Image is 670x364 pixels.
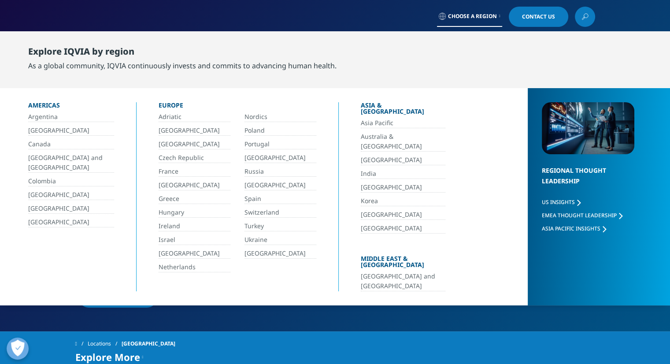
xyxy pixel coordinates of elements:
[542,198,581,206] a: US Insights
[361,182,445,193] a: [GEOGRAPHIC_DATA]
[361,132,445,152] a: Australia & [GEOGRAPHIC_DATA]
[244,221,316,231] a: Turkey
[28,153,114,173] a: [GEOGRAPHIC_DATA] and [GEOGRAPHIC_DATA]
[159,153,230,163] a: Czech Republic
[28,139,114,149] a: Canada
[28,217,114,227] a: [GEOGRAPHIC_DATA]
[159,112,230,122] a: Adriatic
[159,139,230,149] a: [GEOGRAPHIC_DATA]
[361,102,445,118] div: Asia & [GEOGRAPHIC_DATA]
[28,176,114,186] a: Colombia
[28,204,114,214] a: [GEOGRAPHIC_DATA]
[159,102,316,112] div: Europe
[28,190,114,200] a: [GEOGRAPHIC_DATA]
[159,249,230,259] a: [GEOGRAPHIC_DATA]
[244,235,316,245] a: Ukraine
[244,180,316,190] a: [GEOGRAPHIC_DATA]
[244,112,316,122] a: Nordics
[159,180,230,190] a: [GEOGRAPHIC_DATA]
[448,13,497,20] span: Choose a Region
[159,208,230,218] a: Hungary
[244,153,316,163] a: [GEOGRAPHIC_DATA]
[542,102,634,154] img: 2093_analyzing-data-using-big-screen-display-and-laptop.png
[75,352,140,362] span: Explore More
[28,102,114,112] div: Americas
[159,167,230,177] a: France
[542,212,617,219] span: EMEA Thought Leadership
[122,336,175,352] span: [GEOGRAPHIC_DATA]
[509,7,568,27] a: Contact Us
[542,225,600,232] span: Asia Pacific Insights
[542,225,606,232] a: Asia Pacific Insights
[159,194,230,204] a: Greece
[28,126,114,136] a: [GEOGRAPHIC_DATA]
[7,338,29,360] button: Abrir preferências
[159,235,230,245] a: Israel
[28,112,114,122] a: Argentina
[244,139,316,149] a: Portugal
[149,31,595,72] nav: Primary
[361,169,445,179] a: India
[361,271,445,291] a: [GEOGRAPHIC_DATA] and [GEOGRAPHIC_DATA]
[88,336,122,352] a: Locations
[361,196,445,206] a: Korea
[361,223,445,234] a: [GEOGRAPHIC_DATA]
[159,262,230,272] a: Netherlands
[28,60,337,71] div: As a global community, IQVIA continuously invests and commits to advancing human health.
[361,155,445,165] a: [GEOGRAPHIC_DATA]
[542,198,575,206] span: US Insights
[361,256,445,271] div: Middle East & [GEOGRAPHIC_DATA]
[244,167,316,177] a: Russia
[361,118,445,128] a: Asia Pacific
[244,126,316,136] a: Poland
[542,165,634,197] div: Regional Thought Leadership
[244,249,316,259] a: [GEOGRAPHIC_DATA]
[28,46,337,60] div: Explore IQVIA by region
[244,208,316,218] a: Switzerland
[244,194,316,204] a: Spain
[159,126,230,136] a: [GEOGRAPHIC_DATA]
[159,221,230,231] a: Ireland
[542,212,622,219] a: EMEA Thought Leadership
[361,210,445,220] a: [GEOGRAPHIC_DATA]
[522,14,555,19] span: Contact Us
